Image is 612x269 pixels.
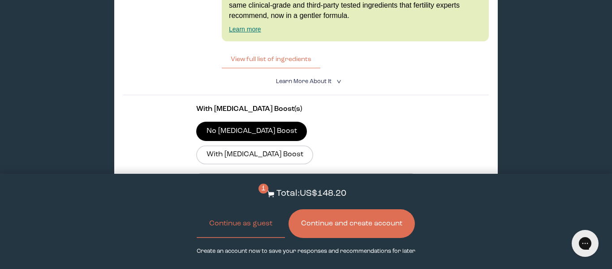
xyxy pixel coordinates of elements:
[196,146,313,164] label: With [MEDICAL_DATA] Boost
[197,209,285,238] button: Continue as guest
[196,122,307,141] label: No [MEDICAL_DATA] Boost
[222,50,320,68] button: View full list of ingredients
[276,79,332,84] span: Learn More About it
[196,104,416,115] p: With [MEDICAL_DATA] Boost(s)
[276,187,346,200] p: Total: US$148.20
[229,26,261,33] a: Learn more
[259,184,268,194] span: 1
[289,209,415,238] button: Continue and create account
[334,79,342,84] i: <
[567,227,603,260] iframe: Gorgias live chat messenger
[197,247,415,256] p: Create an account now to save your responses and recommendations for later
[276,77,336,86] summary: Learn More About it <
